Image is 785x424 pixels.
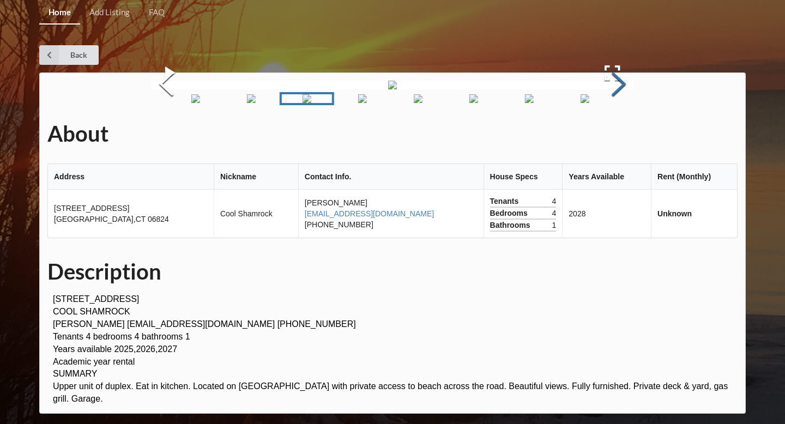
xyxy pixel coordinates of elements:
span: [STREET_ADDRESS] [54,204,129,213]
h1: Description [47,258,738,286]
img: 2142_fairfield_beach%2FIMG_1635.jpg [303,94,311,103]
h1: About [47,120,738,148]
img: 2142_fairfield_beach%2FIMG_1638.jpg [469,94,478,103]
span: 4 [552,196,557,207]
td: 2028 [562,190,651,238]
img: 2142_fairfield_beach%2FIMG_1583.jpg [247,94,256,103]
img: 2142_fairfield_beach%2FIMG_1636.jpg [358,94,367,103]
a: Back [39,45,99,65]
a: Go to Slide 4 [280,92,334,105]
th: Address [48,164,214,190]
td: [PERSON_NAME] [PHONE_NUMBER] [298,190,484,238]
td: Cool Shamrock [214,190,298,238]
a: Add Listing [80,1,139,25]
a: Go to Slide 6 [391,92,445,105]
span: 1 [552,220,557,231]
img: 2142_fairfield_beach%2FIMG_1640.jpg [581,94,589,103]
span: [GEOGRAPHIC_DATA] , CT 06824 [54,215,169,223]
th: Rent (Monthly) [651,164,737,190]
a: Go to Slide 5 [335,92,390,105]
a: Go to Slide 8 [502,92,557,105]
img: 2142_fairfield_beach%2FIMG_1637.jpg [414,94,422,103]
a: FAQ [140,1,174,25]
img: 2142_fairfield_beach%2FIMG_1580.jpg [191,94,200,103]
a: Go to Slide 2 [168,92,223,105]
a: [EMAIL_ADDRESS][DOMAIN_NAME] [305,209,434,218]
th: Nickname [214,164,298,190]
img: 2142_fairfield_beach%2FIMG_1635.jpg [388,81,397,89]
button: Next Slide [603,36,634,135]
p: [STREET_ADDRESS] COOL SHAMROCK [PERSON_NAME] [EMAIL_ADDRESS][DOMAIN_NAME] [PHONE_NUMBER] Tenants ... [53,293,738,405]
a: Go to Slide 3 [224,92,279,105]
button: Previous Slide [151,36,182,135]
button: Open Fullscreen [590,57,634,89]
a: Home [39,1,80,25]
span: Tenants [490,196,522,207]
span: 4 [552,208,557,219]
th: Contact Info. [298,164,484,190]
a: Go to Slide 7 [446,92,501,105]
th: House Specs [484,164,563,190]
th: Years Available [562,164,651,190]
b: Unknown [657,209,692,218]
div: Thumbnail Navigation [113,92,596,105]
span: Bedrooms [490,208,530,219]
span: Bathrooms [490,220,533,231]
a: Go to Slide 9 [558,92,612,105]
img: 2142_fairfield_beach%2FIMG_1639.jpg [525,94,534,103]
